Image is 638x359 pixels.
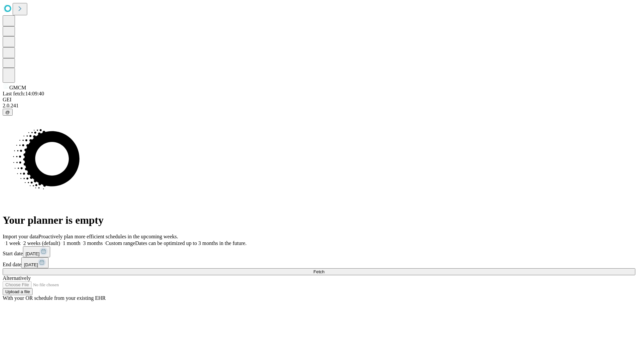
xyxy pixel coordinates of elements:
[3,234,39,239] span: Import your data
[24,262,38,267] span: [DATE]
[63,240,80,246] span: 1 month
[3,97,635,103] div: GEI
[26,251,40,256] span: [DATE]
[9,85,26,90] span: GMCM
[3,295,106,301] span: With your OR schedule from your existing EHR
[3,275,31,281] span: Alternatively
[3,103,635,109] div: 2.0.241
[3,91,44,96] span: Last fetch: 14:09:40
[39,234,178,239] span: Proactively plan more efficient schedules in the upcoming weeks.
[3,246,635,257] div: Start date
[313,269,324,274] span: Fetch
[5,240,21,246] span: 1 week
[21,257,49,268] button: [DATE]
[3,109,13,116] button: @
[3,257,635,268] div: End date
[3,214,635,226] h1: Your planner is empty
[23,246,50,257] button: [DATE]
[135,240,247,246] span: Dates can be optimized up to 3 months in the future.
[5,110,10,115] span: @
[3,268,635,275] button: Fetch
[83,240,103,246] span: 3 months
[23,240,60,246] span: 2 weeks (default)
[3,288,33,295] button: Upload a file
[105,240,135,246] span: Custom range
